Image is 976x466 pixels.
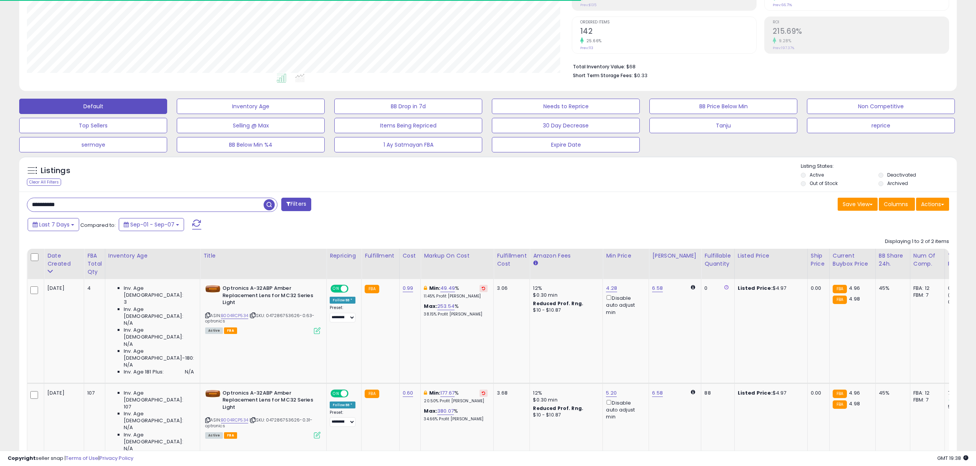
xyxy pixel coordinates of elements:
div: 45% [879,285,904,292]
button: Inventory Age [177,99,325,114]
h2: 142 [580,27,756,37]
span: Inv. Age [DEMOGRAPHIC_DATA]: [124,327,194,340]
a: 0.60 [403,389,413,397]
span: Inv. Age [DEMOGRAPHIC_DATA]: [124,431,194,445]
label: Archived [887,180,908,187]
div: Fulfillment Cost [497,252,526,268]
div: Preset: [330,410,355,427]
small: FBA [365,285,379,293]
div: FBM: 7 [913,292,939,299]
span: All listings currently available for purchase on Amazon [205,327,223,334]
small: FBA [365,390,379,398]
button: Columns [879,198,915,211]
span: 4.98 [849,295,860,302]
div: % [424,303,488,317]
div: $4.97 [738,285,802,292]
small: FBA [833,400,847,409]
small: 9.28% [776,38,792,44]
span: Inv. Age [DEMOGRAPHIC_DATA]: [124,410,194,424]
span: Inv. Age [DEMOGRAPHIC_DATA]: [124,390,194,403]
div: FBM: 7 [913,397,939,403]
div: FBA Total Qty [87,252,102,276]
small: Prev: 113 [580,46,593,50]
h2: 215.69% [773,27,949,37]
button: 1 Ay Satmayan FBA [334,137,482,152]
div: Date Created [47,252,81,268]
b: Short Term Storage Fees: [573,72,633,79]
b: Total Inventory Value: [573,63,625,70]
h5: Listings [41,165,70,176]
a: 177.67 [440,389,455,397]
b: Optronics A-32ABP Amber Replacement Lens for MC32 Series Light [222,390,316,413]
div: $0.30 min [533,397,597,403]
span: Inv. Age [DEMOGRAPHIC_DATA]-180: [124,348,194,362]
div: 3.06 [497,285,524,292]
b: Min: [429,389,441,397]
div: Fulfillment [365,252,396,260]
b: Min: [429,284,441,292]
span: N/A [124,424,133,431]
div: % [424,390,488,404]
button: Actions [916,198,949,211]
i: This overrides the store level min markup for this listing [424,390,427,395]
div: [PERSON_NAME] [652,252,698,260]
div: 88 [704,390,728,397]
span: Sep-01 - Sep-07 [130,221,174,228]
span: Columns [884,200,908,208]
p: 34.66% Profit [PERSON_NAME] [424,416,488,422]
small: 25.66% [584,38,602,44]
div: ASIN: [205,390,320,438]
span: 2025-09-15 19:38 GMT [937,454,968,462]
button: Top Sellers [19,118,167,133]
small: (0%) [948,292,959,298]
span: | SKU: 047286753626-0.31-optronics [205,417,312,428]
span: N/A [124,445,133,452]
div: 107 [87,390,99,397]
div: [DATE] [47,285,78,292]
span: OFF [347,390,360,397]
b: Reduced Prof. Rng. [533,405,583,411]
p: 20.50% Profit [PERSON_NAME] [424,398,488,404]
div: Amazon Fees [533,252,599,260]
button: 30 Day Decrease [492,118,640,133]
span: N/A [124,362,133,369]
a: 0.99 [403,284,413,292]
div: FBA: 12 [913,390,939,397]
span: 4.98 [849,400,860,407]
small: FBA [833,285,847,293]
div: Listed Price [738,252,804,260]
div: 0 [704,285,728,292]
span: 107 [124,403,131,410]
div: 12% [533,285,597,292]
a: Terms of Use [66,454,98,462]
span: Last 7 Days [39,221,70,228]
div: Markup on Cost [424,252,490,260]
b: Max: [424,302,437,310]
button: Default [19,99,167,114]
div: % [424,408,488,422]
span: $0.33 [634,72,647,79]
span: 4.96 [849,389,860,397]
img: 51YsLZcQW+L._SL40_.jpg [205,285,221,293]
p: 11.45% Profit [PERSON_NAME] [424,294,488,299]
button: Non Competitive [807,99,955,114]
span: All listings currently available for purchase on Amazon [205,432,223,439]
i: Revert to store-level Min Markup [482,391,485,395]
a: 49.49 [440,284,455,292]
div: ASIN: [205,285,320,333]
label: Deactivated [887,172,916,178]
div: Displaying 1 to 2 of 2 items [885,238,949,245]
span: N/A [185,369,194,375]
div: Cost [403,252,418,260]
span: ON [331,390,341,397]
a: 6.58 [652,284,663,292]
div: 12% [533,390,597,397]
span: N/A [124,341,133,348]
div: Clear All Filters [27,178,61,186]
img: 51YsLZcQW+L._SL40_.jpg [205,390,221,398]
span: | SKU: 047286753626-0.63-optronics [205,312,314,324]
a: Privacy Policy [100,454,133,462]
div: 4 [87,285,99,292]
div: % [424,285,488,299]
div: FBA: 12 [913,285,939,292]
